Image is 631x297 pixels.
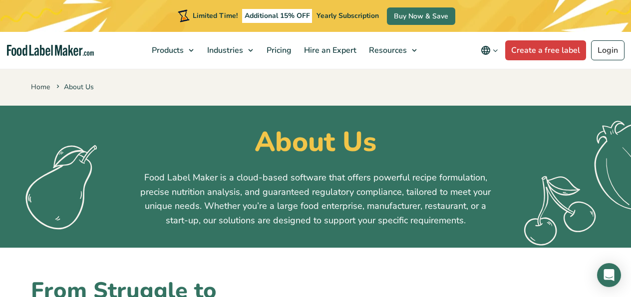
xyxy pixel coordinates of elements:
[54,82,94,92] span: About Us
[387,7,455,25] a: Buy Now & Save
[7,45,94,56] a: Food Label Maker homepage
[505,40,586,60] a: Create a free label
[363,32,422,69] a: Resources
[261,32,296,69] a: Pricing
[201,32,258,69] a: Industries
[31,82,50,92] a: Home
[193,11,238,20] span: Limited Time!
[242,9,313,23] span: Additional 15% OFF
[316,11,379,20] span: Yearly Subscription
[136,170,495,228] p: Food Label Maker is a cloud-based software that offers powerful recipe formulation, precise nutri...
[597,263,621,287] div: Open Intercom Messenger
[298,32,360,69] a: Hire an Expert
[146,32,199,69] a: Products
[591,40,625,60] a: Login
[264,45,293,56] span: Pricing
[204,45,244,56] span: Industries
[31,126,600,158] h1: About Us
[474,40,505,60] button: Change language
[301,45,357,56] span: Hire an Expert
[366,45,408,56] span: Resources
[149,45,185,56] span: Products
